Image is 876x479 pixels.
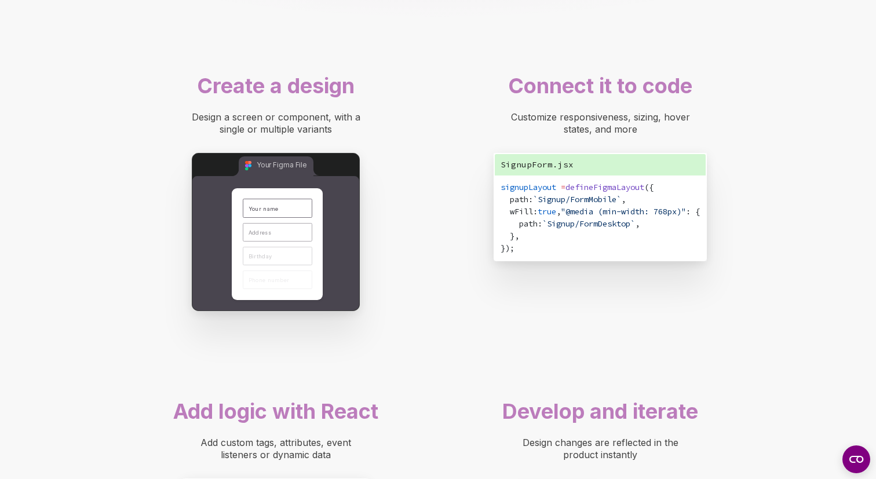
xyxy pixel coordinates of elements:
span: "@media (min-width: 768px)" [561,206,686,217]
span: ({ path: [501,182,654,204]
span: = [561,182,565,192]
span: Your name [249,206,279,212]
button: Open CMP widget [842,445,870,473]
span: , wFill: [501,194,626,217]
span: true [538,206,556,217]
span: Address [249,229,271,236]
span: Customize responsiveness, sizing, hover states, and more [511,111,693,135]
span: Add logic with React [173,398,378,424]
span: `Signup/FormDesktop` [542,218,635,229]
span: : { path: [501,206,700,229]
span: Design a screen or component, with a single or multiple variants [192,111,363,135]
span: Phone number [249,277,289,283]
span: Birthday [249,253,272,259]
span: `Signup/FormMobile` [533,194,621,204]
span: Connect it to code [508,73,692,98]
span: Your Figma File [257,161,306,169]
span: , [556,206,561,217]
span: Add custom tags, attributes, event listeners or dynamic data [200,437,354,460]
span: defineFigmaLayout [565,182,644,192]
span: signupLayout [501,182,556,192]
span: , }, }); [501,218,640,253]
span: SignupForm.jsx [501,159,574,170]
span: Design changes are reflected in the product instantly [523,437,681,460]
span: Develop and iterate [502,398,698,424]
span: Create a design [197,73,355,98]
